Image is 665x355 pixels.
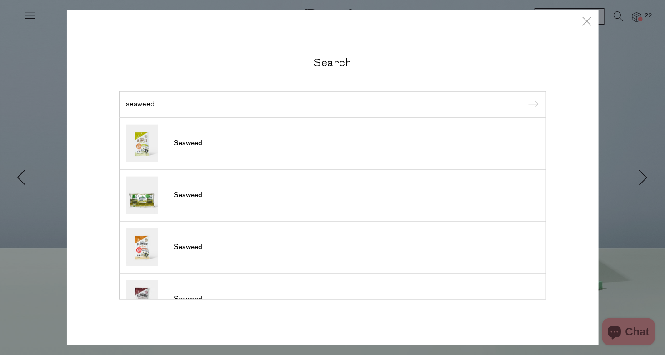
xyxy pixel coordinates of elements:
a: Seaweed [126,280,539,318]
img: Seaweed [126,280,158,318]
span: Seaweed [174,243,203,252]
img: Seaweed [126,228,158,266]
h2: Search [119,56,546,69]
img: Seaweed [126,176,158,214]
a: Seaweed [126,228,539,266]
a: Seaweed [126,176,539,214]
span: Seaweed [174,191,203,200]
input: Search [126,101,539,108]
img: Seaweed [126,124,158,162]
span: Seaweed [174,294,203,304]
a: Seaweed [126,124,539,162]
span: Seaweed [174,139,203,148]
